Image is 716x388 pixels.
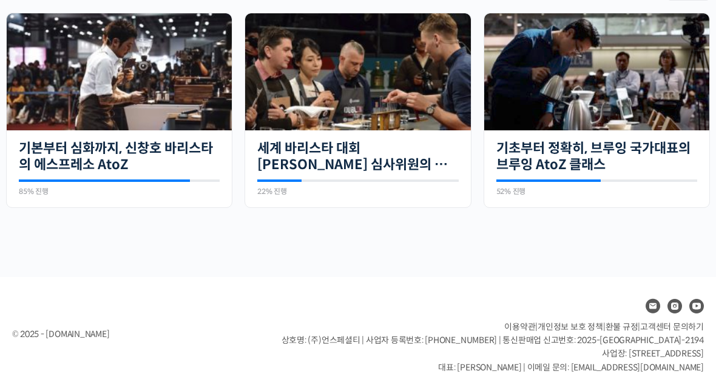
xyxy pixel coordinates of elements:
[157,287,233,318] a: 설정
[19,188,220,195] div: 85% 진행
[496,140,697,173] a: 기초부터 정확히, 브루잉 국가대표의 브루잉 AtoZ 클래스
[111,306,126,316] span: 대화
[257,140,458,173] a: 세계 바리스타 대회 [PERSON_NAME] 심사위원의 커피 센서리 스킬 기초
[496,188,697,195] div: 52% 진행
[187,306,202,315] span: 설정
[4,287,80,318] a: 홈
[12,326,251,343] div: © 2025 - [DOMAIN_NAME]
[257,188,458,195] div: 22% 진행
[282,320,704,375] p: | | | 상호명: (주)언스페셜티 | 사업자 등록번호: [PHONE_NUMBER] | 통신판매업 신고번호: 2025-[GEOGRAPHIC_DATA]-2194 사업장: [ST...
[38,306,46,315] span: 홈
[606,321,638,332] a: 환불 규정
[504,321,535,332] a: 이용약관
[538,321,603,332] a: 개인정보 보호 정책
[19,140,220,173] a: 기본부터 심화까지, 신창호 바리스타의 에스프레소 AtoZ
[80,287,157,318] a: 대화
[640,321,704,332] span: 고객센터 문의하기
